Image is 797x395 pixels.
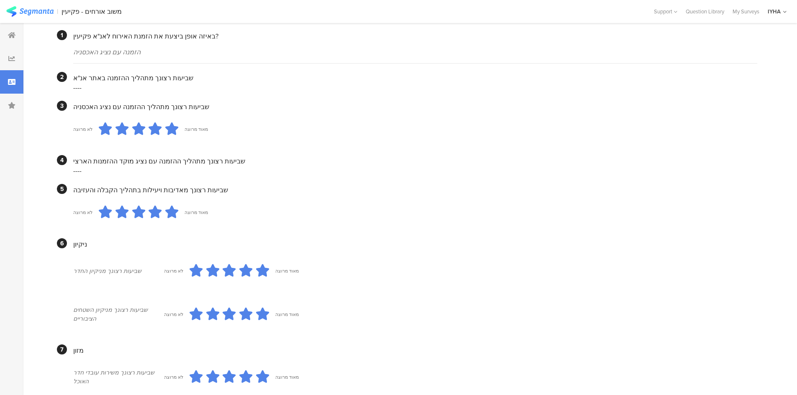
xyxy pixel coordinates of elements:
div: 2 [57,72,67,82]
div: שביעות רצונך מתהליך ההזמנה עם נציג מוקד ההזמנות הארצי [73,156,757,166]
div: מאוד מרוצה [275,374,299,380]
div: לא מרוצה [73,209,92,216]
div: 1 [57,30,67,40]
div: שביעות רצונך מניקיון השטחים הציבוריים [73,306,164,323]
div: לא מרוצה [73,126,92,133]
div: באיזה אופן ביצעת את הזמנת האירוח לאנ"א פקיעין? [73,31,757,41]
div: ---- [73,83,757,92]
div: שביעות רצונך מתהליך ההזמנה עם נציג האכסניה [73,102,757,112]
div: מאוד מרוצה [275,268,299,274]
a: My Surveys [728,8,764,15]
div: מזון [73,346,757,355]
div: שביעות רצונך מאדיבות ויעילות בתהליך הקבלה והעזיבה [73,185,757,195]
div: לא מרוצה [164,374,183,380]
div: שביעות רצונך מניקיון החדר [73,267,164,275]
a: Question Library [682,8,728,15]
div: 6 [57,238,67,248]
div: 4 [57,155,67,165]
div: ---- [73,166,757,176]
div: ניקיון [73,240,757,249]
div: לא מרוצה [164,268,183,274]
div: Support [654,5,677,18]
div: IYHA [768,8,781,15]
div: 7 [57,344,67,354]
img: segmanta logo [6,6,54,17]
div: הזמנה עם נציג האכסניה [73,47,757,57]
div: שביעות רצונך משירות עובדי חדר האוכל [73,368,164,386]
div: 3 [57,101,67,111]
div: מאוד מרוצה [185,126,208,133]
div: משוב אורחים - פקיעין [62,8,122,15]
div: 5 [57,184,67,194]
div: שביעות רצונך מתהליך ההזמנה באתר אנ"א [73,73,757,83]
div: מאוד מרוצה [185,209,208,216]
div: לא מרוצה [164,311,183,318]
div: מאוד מרוצה [275,311,299,318]
div: | [57,7,58,16]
